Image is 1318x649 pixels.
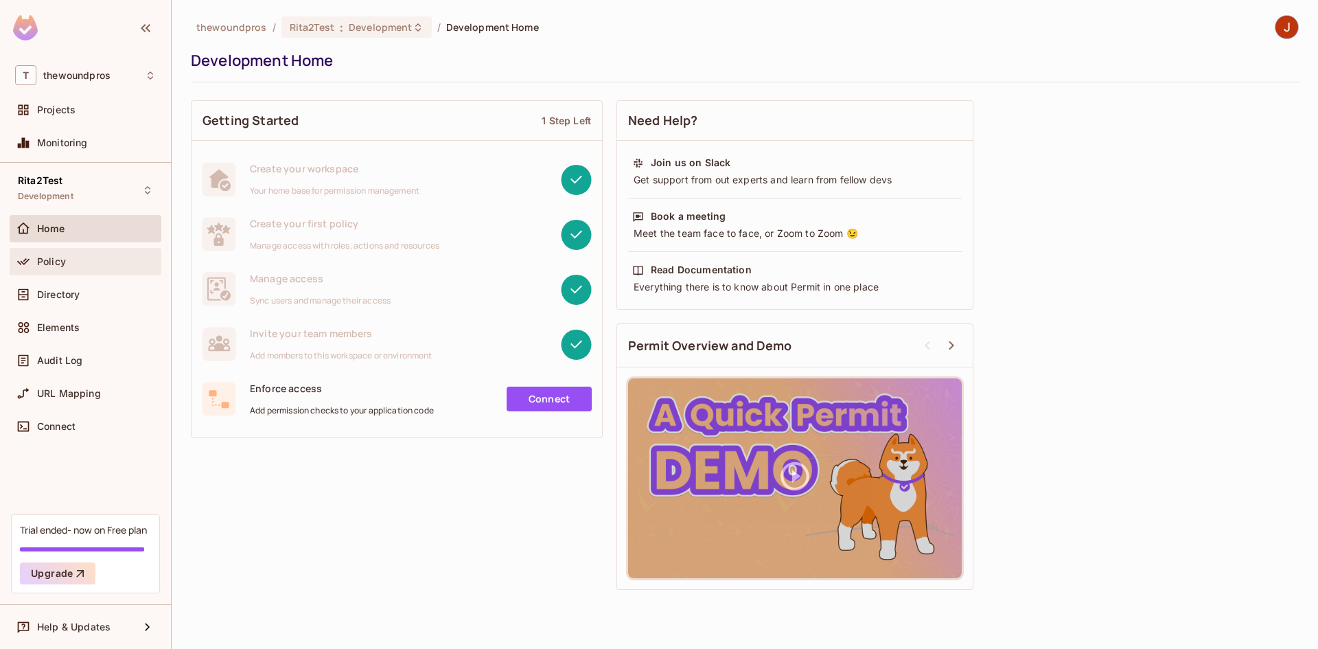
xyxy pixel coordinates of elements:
span: Directory [37,289,80,300]
span: Need Help? [628,112,698,129]
span: T [15,65,36,85]
span: Create your workspace [250,162,419,175]
span: the active workspace [196,21,267,34]
span: Help & Updates [37,622,111,633]
div: Get support from out experts and learn from fellow devs [632,173,958,187]
span: Workspace: thewoundpros [43,70,111,81]
span: Permit Overview and Demo [628,337,792,354]
span: Getting Started [203,112,299,129]
span: Add permission checks to your application code [250,405,434,416]
span: URL Mapping [37,388,101,399]
span: Add members to this workspace or environment [250,350,432,361]
span: Development Home [446,21,539,34]
li: / [437,21,441,34]
span: Audit Log [37,355,82,366]
span: Policy [37,256,66,267]
span: Development [349,21,412,34]
span: Connect [37,421,76,432]
a: Connect [507,387,592,411]
span: Home [37,223,65,234]
li: / [273,21,276,34]
div: Meet the team face to face, or Zoom to Zoom 😉 [632,227,958,240]
span: : [339,22,344,33]
span: Invite your team members [250,327,432,340]
div: Book a meeting [651,209,726,223]
div: 1 Step Left [542,114,591,127]
img: Javier Amador [1275,16,1298,38]
span: Development [18,191,73,202]
span: Enforce access [250,382,434,395]
img: SReyMgAAAABJRU5ErkJggg== [13,15,38,41]
span: Your home base for permission management [250,185,419,196]
button: Upgrade [20,562,95,584]
div: Trial ended- now on Free plan [20,523,147,536]
span: Manage access [250,272,391,285]
div: Read Documentation [651,263,752,277]
span: Rita2Test [290,21,334,34]
div: Development Home [191,50,1292,71]
span: Monitoring [37,137,88,148]
div: Join us on Slack [651,156,730,170]
span: Projects [37,104,76,115]
span: Rita2Test [18,175,62,186]
span: Sync users and manage their access [250,295,391,306]
div: Everything there is to know about Permit in one place [632,280,958,294]
span: Create your first policy [250,217,439,230]
span: Manage access with roles, actions and resources [250,240,439,251]
span: Elements [37,322,80,333]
